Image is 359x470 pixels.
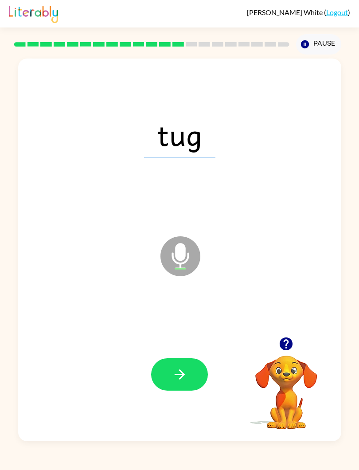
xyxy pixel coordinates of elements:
span: tug [144,111,215,157]
span: [PERSON_NAME] White [247,8,324,16]
button: Pause [296,34,341,55]
img: Literably [9,4,58,23]
video: Your browser must support playing .mp4 files to use Literably. Please try using another browser. [242,342,331,431]
div: ( ) [247,8,350,16]
a: Logout [326,8,348,16]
